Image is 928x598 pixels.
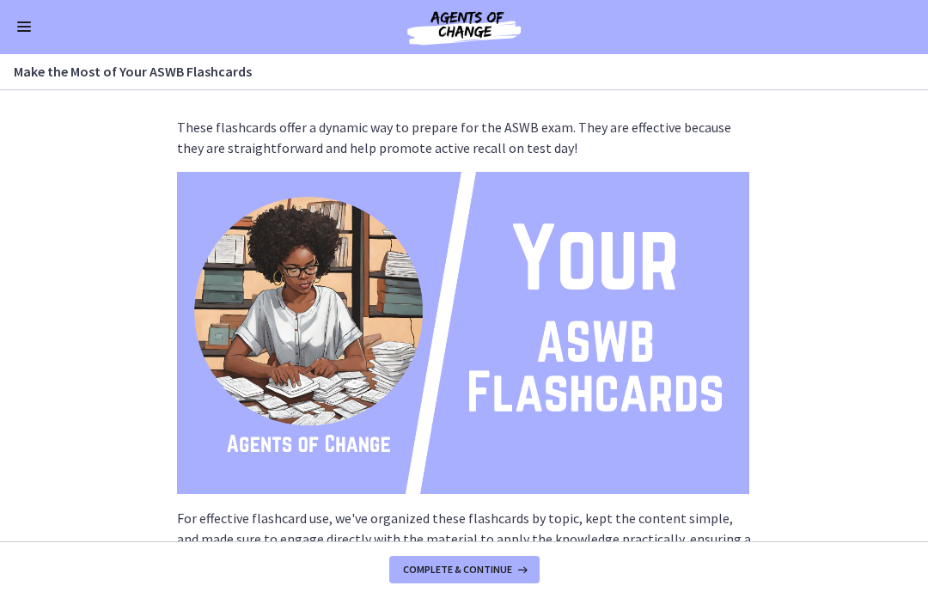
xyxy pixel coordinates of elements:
[403,564,512,577] span: Complete & continue
[177,173,749,495] img: Your_ASWB_Flashcards.png
[177,118,751,159] p: These flashcards offer a dynamic way to prepare for the ASWB exam. They are effective because the...
[14,62,894,82] h3: Make the Most of Your ASWB Flashcards
[361,7,567,48] img: Agents of Change Social Work Test Prep
[389,557,540,584] button: Complete & continue
[177,509,751,571] p: For effective flashcard use, we've organized these flashcards by topic, kept the content simple, ...
[14,17,34,38] button: Enable menu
